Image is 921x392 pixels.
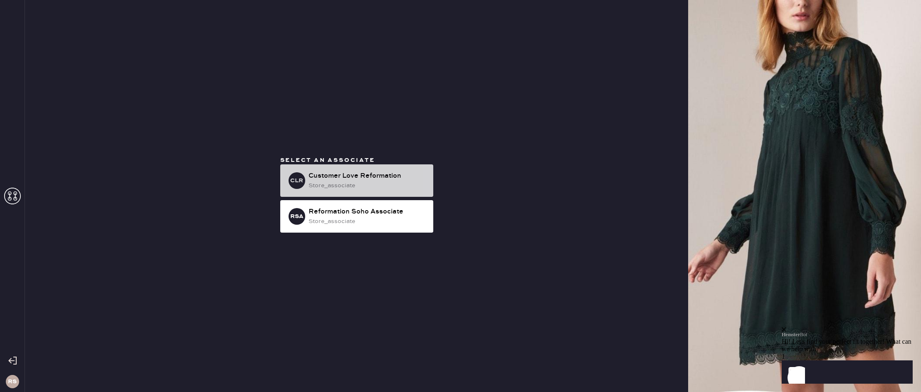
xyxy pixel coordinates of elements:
h3: RS [8,379,17,385]
h3: CLR [290,178,303,184]
div: Reformation Soho Associate [309,207,427,217]
span: Select an associate [280,156,375,164]
div: store_associate [309,181,427,190]
div: Customer Love Reformation [309,171,427,181]
div: store_associate [309,217,427,226]
iframe: Front Chat [782,276,919,390]
h3: RSA [290,213,304,219]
